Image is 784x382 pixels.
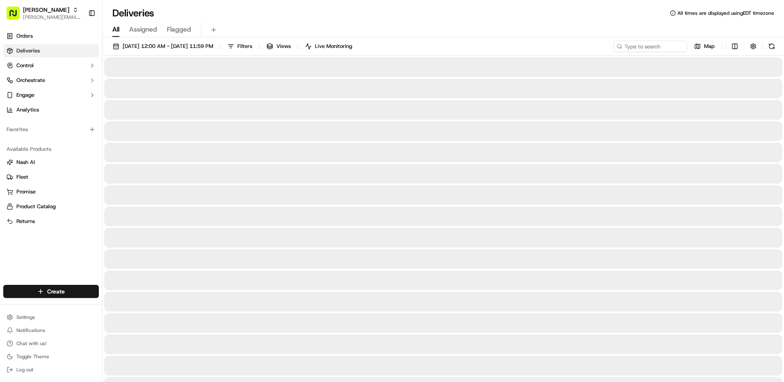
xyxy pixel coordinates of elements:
[691,41,718,52] button: Map
[16,327,45,334] span: Notifications
[3,59,99,72] button: Control
[16,106,39,114] span: Analytics
[7,218,96,225] a: Returns
[167,25,191,34] span: Flagged
[16,47,40,55] span: Deliveries
[16,340,46,347] span: Chat with us!
[16,366,33,373] span: Log out
[16,188,36,196] span: Promise
[3,44,99,57] a: Deliveries
[7,203,96,210] a: Product Catalog
[3,325,99,336] button: Notifications
[16,159,35,166] span: Nash AI
[276,43,291,50] span: Views
[16,353,49,360] span: Toggle Theme
[3,185,99,198] button: Promise
[16,218,35,225] span: Returns
[109,41,217,52] button: [DATE] 12:00 AM - [DATE] 11:59 PM
[301,41,356,52] button: Live Monitoring
[7,188,96,196] a: Promise
[16,173,28,181] span: Fleet
[263,41,294,52] button: Views
[16,314,35,321] span: Settings
[3,103,99,116] a: Analytics
[129,25,157,34] span: Assigned
[23,14,82,20] button: [PERSON_NAME][EMAIL_ADDRESS][PERSON_NAME][DOMAIN_NAME]
[3,351,99,362] button: Toggle Theme
[16,62,34,69] span: Control
[112,25,119,34] span: All
[3,123,99,136] div: Favorites
[3,89,99,102] button: Engage
[112,7,154,20] h1: Deliveries
[16,32,33,40] span: Orders
[315,43,352,50] span: Live Monitoring
[613,41,687,52] input: Type to search
[677,10,774,16] span: All times are displayed using EDT timezone
[47,287,65,296] span: Create
[3,338,99,349] button: Chat with us!
[3,364,99,375] button: Log out
[237,43,252,50] span: Filters
[7,173,96,181] a: Fleet
[3,285,99,298] button: Create
[16,91,34,99] span: Engage
[16,77,45,84] span: Orchestrate
[704,43,715,50] span: Map
[3,200,99,213] button: Product Catalog
[7,159,96,166] a: Nash AI
[23,6,69,14] button: [PERSON_NAME]
[3,215,99,228] button: Returns
[224,41,256,52] button: Filters
[3,312,99,323] button: Settings
[3,74,99,87] button: Orchestrate
[123,43,213,50] span: [DATE] 12:00 AM - [DATE] 11:59 PM
[3,156,99,169] button: Nash AI
[3,30,99,43] a: Orders
[766,41,777,52] button: Refresh
[16,203,56,210] span: Product Catalog
[3,171,99,184] button: Fleet
[3,143,99,156] div: Available Products
[3,3,85,23] button: [PERSON_NAME][PERSON_NAME][EMAIL_ADDRESS][PERSON_NAME][DOMAIN_NAME]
